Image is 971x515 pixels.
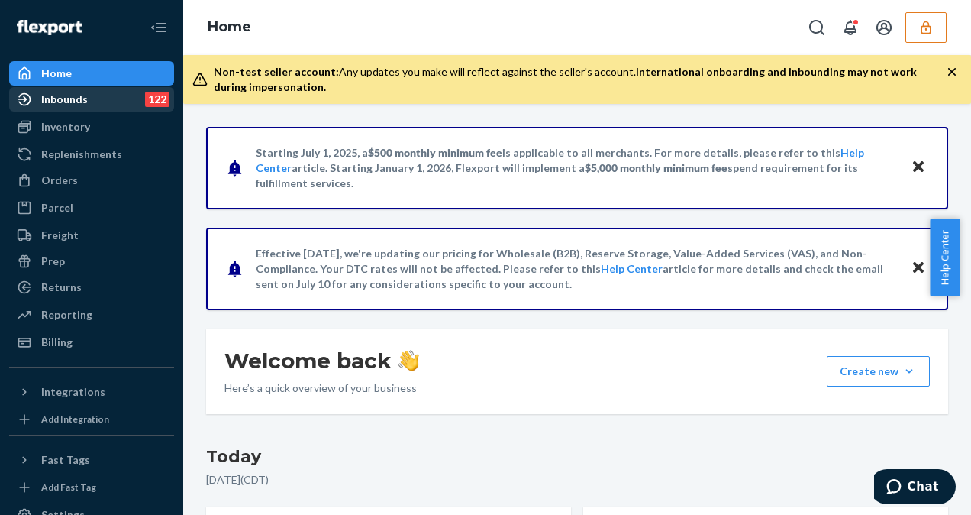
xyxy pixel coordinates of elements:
a: Inbounds122 [9,87,174,112]
button: Open notifications [835,12,866,43]
button: Close [908,257,928,280]
h3: Today [206,445,948,469]
img: Flexport logo [17,20,82,35]
div: Inventory [41,119,90,134]
a: Help Center [601,262,663,275]
a: Prep [9,249,174,274]
h1: Welcome back [224,347,419,374]
div: Parcel [41,200,73,215]
p: [DATE] ( CDT ) [206,472,948,487]
a: Add Fast Tag [9,478,174,497]
a: Home [208,18,251,35]
a: Reporting [9,303,174,327]
button: Integrations [9,380,174,404]
a: Replenishments [9,142,174,167]
p: Here’s a quick overview of your business [224,381,419,396]
div: Any updates you make will reflect against the seller's account. [214,64,947,95]
a: Add Integration [9,410,174,429]
button: Fast Tags [9,448,174,472]
a: Returns [9,275,174,300]
a: Freight [9,223,174,248]
span: $5,000 monthly minimum fee [585,161,727,174]
div: Orders [41,173,78,188]
a: Home [9,61,174,86]
div: Freight [41,228,79,243]
div: Reporting [41,307,92,322]
button: Close [908,157,928,179]
div: Home [41,66,72,81]
button: Close Navigation [144,12,174,43]
div: Billing [41,335,73,350]
button: Open account menu [869,12,899,43]
div: Integrations [41,384,105,400]
button: Create new [827,356,930,387]
div: Fast Tags [41,452,90,468]
img: hand-wave emoji [398,350,419,371]
div: 122 [145,92,169,107]
div: Add Fast Tag [41,481,96,494]
p: Starting July 1, 2025, a is applicable to all merchants. For more details, please refer to this a... [256,145,896,191]
button: Help Center [930,219,960,296]
iframe: Opens a widget where you can chat to one of our agents [874,469,956,507]
a: Billing [9,330,174,355]
button: Open Search Box [802,12,832,43]
p: Effective [DATE], we're updating our pricing for Wholesale (B2B), Reserve Storage, Value-Added Se... [256,246,896,292]
div: Replenishments [41,147,122,162]
a: Inventory [9,115,174,139]
div: Returns [41,280,82,295]
span: $500 monthly minimum fee [368,146,502,159]
div: Prep [41,254,65,269]
ol: breadcrumbs [195,5,263,50]
span: Non-test seller account: [214,65,339,78]
a: Orders [9,168,174,193]
div: Inbounds [41,92,88,107]
div: Add Integration [41,413,109,426]
a: Parcel [9,196,174,220]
